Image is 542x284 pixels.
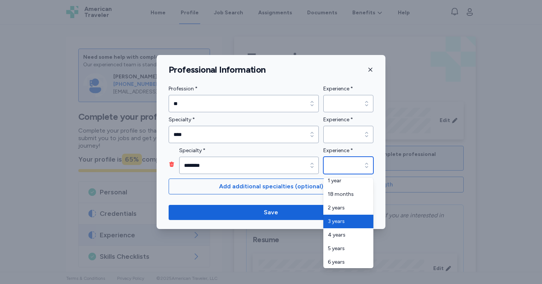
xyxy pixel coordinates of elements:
[328,231,360,239] span: 4 years
[328,258,360,266] span: 6 years
[328,191,360,198] span: 18 months
[328,218,360,225] span: 3 years
[328,204,360,212] span: 2 years
[328,245,360,252] span: 5 years
[328,177,360,185] span: 1 year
